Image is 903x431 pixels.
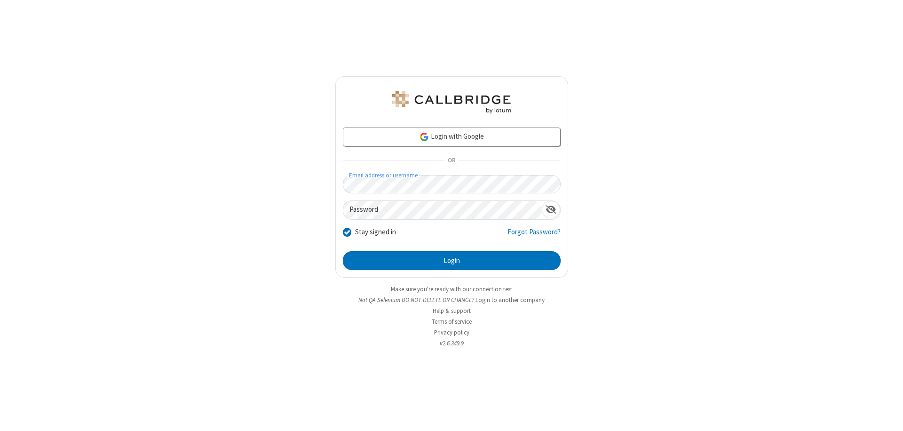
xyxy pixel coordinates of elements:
div: Show password [542,201,560,218]
a: Help & support [433,307,471,315]
img: QA Selenium DO NOT DELETE OR CHANGE [390,91,513,113]
a: Make sure you're ready with our connection test [391,285,512,293]
img: google-icon.png [419,132,429,142]
a: Privacy policy [434,328,469,336]
label: Stay signed in [355,227,396,238]
button: Login [343,251,561,270]
input: Password [343,201,542,219]
a: Login with Google [343,128,561,146]
li: Not QA Selenium DO NOT DELETE OR CHANGE? [335,295,568,304]
a: Forgot Password? [507,227,561,245]
input: Email address or username [343,175,561,193]
a: Terms of service [432,318,472,326]
span: OR [444,154,459,168]
button: Login to another company [475,295,545,304]
li: v2.6.349.9 [335,339,568,348]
